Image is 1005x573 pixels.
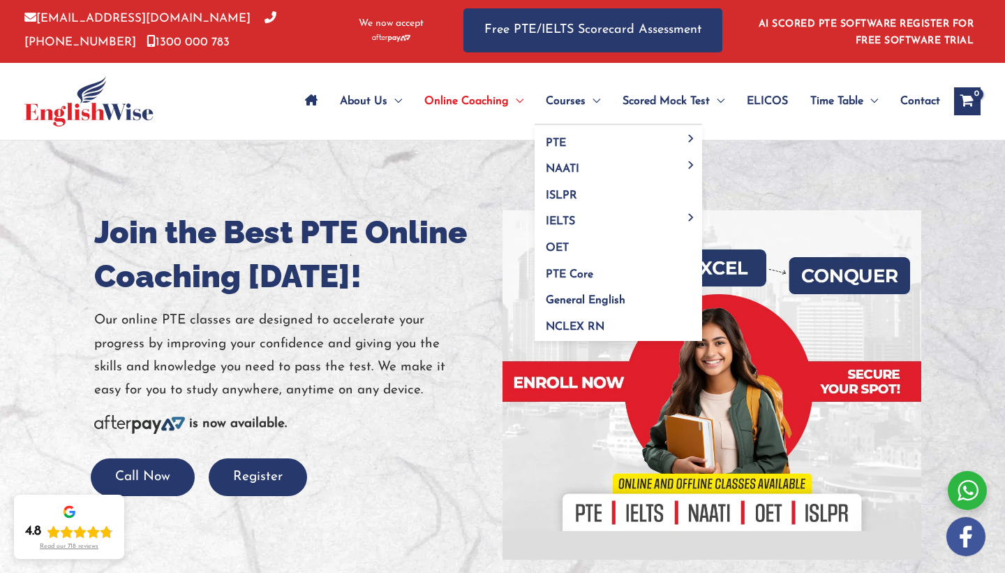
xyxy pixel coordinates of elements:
[535,125,702,152] a: PTEMenu Toggle
[900,77,940,126] span: Contact
[586,77,600,126] span: Menu Toggle
[535,204,702,231] a: IELTSMenu Toggle
[535,177,702,204] a: ISLPR
[24,13,276,48] a: [PHONE_NUMBER]
[359,17,424,31] span: We now accept
[546,242,569,254] span: OET
[810,77,863,126] span: Time Table
[535,283,702,310] a: General English
[954,87,981,115] a: View Shopping Cart, empty
[340,77,387,126] span: About Us
[546,216,575,227] span: IELTS
[546,164,579,175] span: NAATI
[147,36,230,48] a: 1300 000 783
[509,77,523,126] span: Menu Toggle
[546,295,625,306] span: General English
[546,269,593,280] span: PTE Core
[889,77,940,126] a: Contact
[91,470,195,484] a: Call Now
[750,8,981,53] aside: Header Widget 1
[863,77,878,126] span: Menu Toggle
[535,309,702,341] a: NCLEX RN
[546,321,604,333] span: NCLEX RN
[683,135,699,143] span: Menu Toggle
[329,77,413,126] a: About UsMenu Toggle
[463,8,722,52] a: Free PTE/IELTS Scorecard Assessment
[736,77,799,126] a: ELICOS
[710,77,724,126] span: Menu Toggle
[799,77,889,126] a: Time TableMenu Toggle
[946,517,985,556] img: white-facebook.png
[546,138,566,149] span: PTE
[94,415,185,434] img: Afterpay-Logo
[24,76,154,126] img: cropped-ew-logo
[759,19,974,46] a: AI SCORED PTE SOFTWARE REGISTER FOR FREE SOFTWARE TRIAL
[25,523,41,540] div: 4.8
[413,77,535,126] a: Online CoachingMenu Toggle
[683,213,699,221] span: Menu Toggle
[24,13,251,24] a: [EMAIL_ADDRESS][DOMAIN_NAME]
[189,417,287,430] b: is now available.
[535,256,702,283] a: PTE Core
[25,523,113,540] div: Rating: 4.8 out of 5
[387,77,402,126] span: Menu Toggle
[611,77,736,126] a: Scored Mock TestMenu Toggle
[546,190,577,201] span: ISLPR
[40,543,98,551] div: Read our 718 reviews
[546,77,586,126] span: Courses
[747,77,788,126] span: ELICOS
[209,470,307,484] a: Register
[91,458,195,497] button: Call Now
[424,77,509,126] span: Online Coaching
[94,309,492,402] p: Our online PTE classes are designed to accelerate your progress by improving your confidence and ...
[209,458,307,497] button: Register
[535,152,702,178] a: NAATIMenu Toggle
[683,161,699,168] span: Menu Toggle
[623,77,710,126] span: Scored Mock Test
[372,34,410,42] img: Afterpay-Logo
[294,77,940,126] nav: Site Navigation: Main Menu
[94,210,492,298] h1: Join the Best PTE Online Coaching [DATE]!
[535,231,702,257] a: OET
[535,77,611,126] a: CoursesMenu Toggle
